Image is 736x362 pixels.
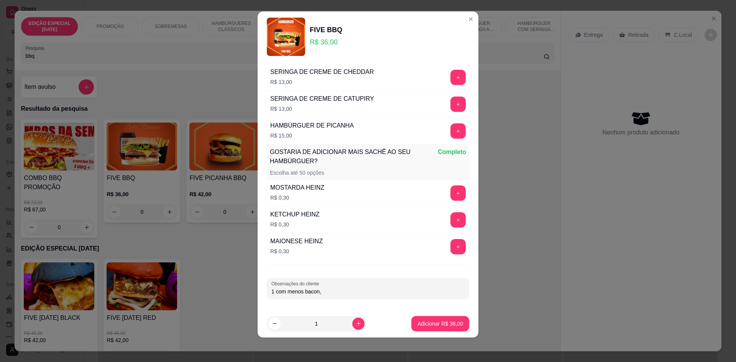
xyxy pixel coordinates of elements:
div: MAIONESE HEINZ [270,237,323,246]
p: R$ 0,30 [270,247,323,255]
p: Escolha até 50 opções [270,169,324,177]
p: R$ 13,00 [270,105,374,113]
div: SERINGA DE CREME DE CHEDDAR [270,67,374,77]
button: add [450,123,466,139]
div: FIVE BBQ [310,25,342,35]
button: add [450,70,466,85]
button: add [450,97,466,112]
div: HAMBÚRGUER DE PICANHA [270,121,354,130]
div: SERINGA DE CREME DE CATUPIRY [270,94,374,103]
p: R$ 13,00 [270,78,374,86]
p: R$ 0,30 [270,221,320,228]
p: R$ 0,30 [270,194,324,201]
button: add [450,212,466,228]
input: Observações do cliente [271,288,465,295]
button: Close [465,13,477,25]
button: add [450,185,466,201]
button: increase-product-quantity [352,318,365,330]
button: add [450,239,466,254]
p: GOSTARIA DE ADICIONAR MAIS SACHÊ AO SEU HAMBÚRGUER? [270,147,430,166]
p: Completo [438,147,466,166]
div: KETCHUP HEINZ [270,210,320,219]
div: MOSTARDA HEINZ [270,183,324,192]
button: decrease-product-quantity [268,318,281,330]
p: R$ 36,00 [310,37,342,48]
p: R$ 15,00 [270,132,354,139]
img: product-image [267,18,305,56]
p: Adicionar R$ 36,00 [417,320,463,328]
button: Adicionar R$ 36,00 [411,316,469,331]
label: Observações do cliente [271,280,322,287]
